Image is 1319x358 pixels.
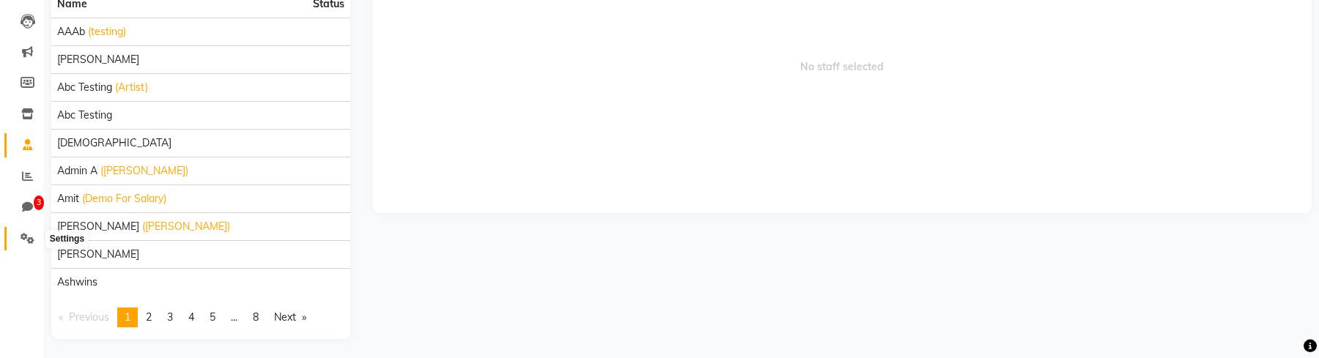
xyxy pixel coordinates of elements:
[231,310,237,324] span: ...
[188,310,194,324] span: 4
[69,310,109,324] span: Previous
[253,310,259,324] span: 8
[34,195,44,210] span: 3
[57,191,79,206] span: Amit
[57,80,112,95] span: abc testing
[57,52,139,67] span: [PERSON_NAME]
[46,231,88,248] div: Settings
[57,135,171,151] span: [DEMOGRAPHIC_DATA]
[57,24,85,40] span: AAAb
[146,310,152,324] span: 2
[57,247,139,262] span: [PERSON_NAME]
[57,108,112,123] span: Abc testing
[267,307,314,327] a: Next
[88,24,126,40] span: (testing)
[100,163,188,179] span: ([PERSON_NAME])
[167,310,173,324] span: 3
[57,163,97,179] span: Admin A
[57,275,97,290] span: ashwins
[57,219,139,234] span: [PERSON_NAME]
[210,310,215,324] span: 5
[4,195,40,220] a: 3
[125,310,130,324] span: 1
[82,191,166,206] span: (Demo For Salary)
[142,219,230,234] span: ([PERSON_NAME])
[51,307,350,327] nav: Pagination
[115,80,148,95] span: (Artist)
